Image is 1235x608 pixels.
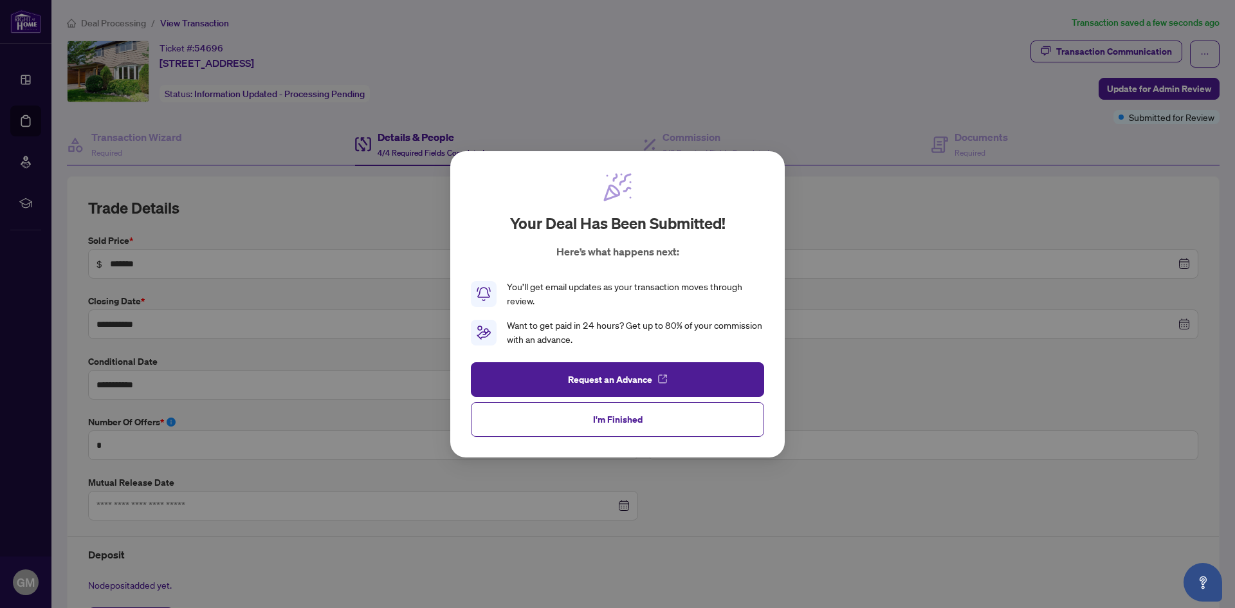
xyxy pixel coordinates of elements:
[568,369,652,389] span: Request an Advance
[556,244,679,259] p: Here’s what happens next:
[507,318,764,347] div: Want to get paid in 24 hours? Get up to 80% of your commission with an advance.
[507,280,764,308] div: You’ll get email updates as your transaction moves through review.
[510,213,726,234] h2: Your deal has been submitted!
[1184,563,1222,602] button: Open asap
[471,401,764,436] button: I'm Finished
[471,362,764,396] button: Request an Advance
[593,409,643,429] span: I'm Finished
